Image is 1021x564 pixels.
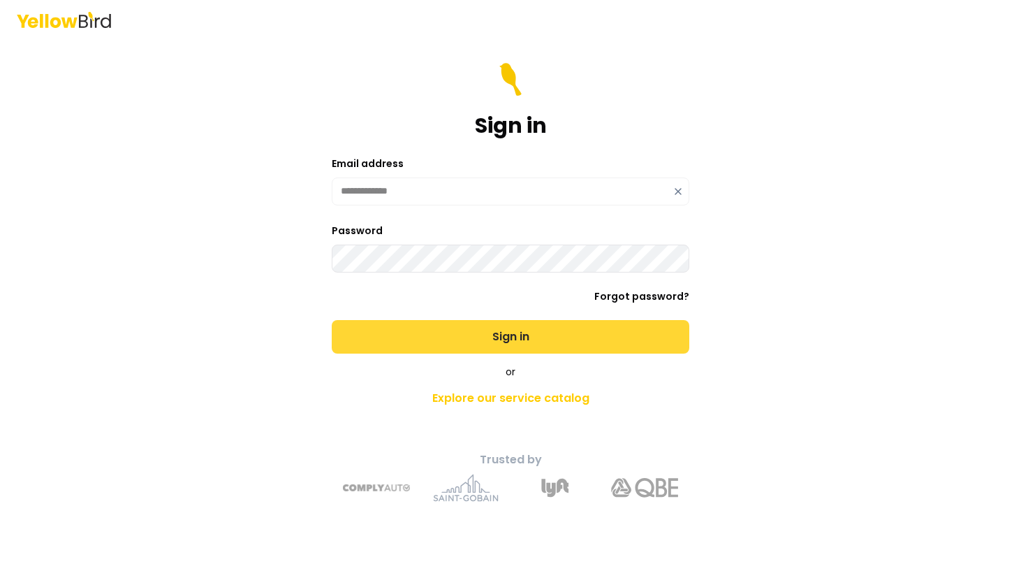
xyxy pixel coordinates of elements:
label: Email address [332,157,404,171]
p: Trusted by [265,451,756,468]
a: Forgot password? [594,289,689,303]
span: or [506,365,515,379]
a: Explore our service catalog [265,384,756,412]
label: Password [332,224,383,238]
h1: Sign in [475,113,547,138]
button: Sign in [332,320,689,354]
